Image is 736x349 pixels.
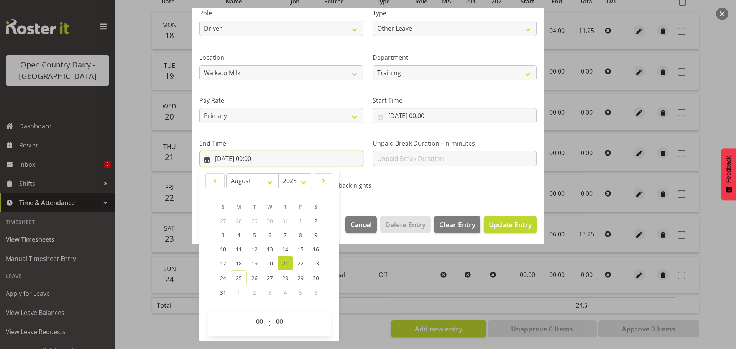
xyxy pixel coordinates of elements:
[251,217,258,224] span: 29
[268,231,271,239] span: 6
[284,203,287,210] span: T
[345,216,377,233] button: Cancel
[278,228,293,242] a: 7
[293,270,308,285] a: 29
[220,274,226,282] span: 24
[199,8,363,18] label: Role
[314,203,317,210] span: S
[222,231,225,239] span: 3
[253,203,256,210] span: T
[314,231,317,239] span: 9
[267,274,273,282] span: 27
[215,270,231,285] a: 24
[308,270,324,285] a: 30
[267,260,273,267] span: 20
[373,8,537,18] label: Type
[297,246,304,253] span: 15
[385,220,426,229] span: Delete Entry
[299,231,302,239] span: 8
[267,217,273,224] span: 30
[299,217,302,224] span: 1
[299,289,302,296] span: 5
[267,203,272,210] span: W
[373,139,537,148] label: Unpaid Break Duration - in minutes
[282,260,288,267] span: 21
[278,270,293,285] a: 28
[268,314,271,333] span: :
[236,217,242,224] span: 28
[297,274,304,282] span: 29
[308,228,324,242] a: 9
[251,274,258,282] span: 26
[262,228,278,242] a: 6
[373,108,537,123] input: Click to select...
[215,228,231,242] a: 3
[199,96,363,105] label: Pay Rate
[231,242,247,256] a: 11
[350,220,372,229] span: Cancel
[215,256,231,270] a: 17
[293,214,308,228] a: 1
[247,270,262,285] a: 26
[220,289,226,296] span: 31
[314,289,317,296] span: 6
[199,139,363,148] label: End Time
[373,151,537,166] input: Unpaid Break Duration
[313,274,319,282] span: 30
[251,246,258,253] span: 12
[231,256,247,270] a: 18
[282,274,288,282] span: 28
[293,256,308,270] a: 22
[313,246,319,253] span: 16
[313,260,319,267] span: 23
[278,242,293,256] a: 14
[247,256,262,270] a: 19
[262,256,278,270] a: 20
[231,228,247,242] a: 4
[262,242,278,256] a: 13
[247,228,262,242] a: 5
[308,214,324,228] a: 2
[284,289,287,296] span: 4
[220,217,226,224] span: 27
[262,270,278,285] a: 27
[236,246,242,253] span: 11
[484,216,537,233] button: Update Entry
[434,216,480,233] button: Clear Entry
[231,270,247,285] a: 25
[284,231,287,239] span: 7
[282,217,288,224] span: 31
[222,203,225,210] span: S
[237,231,240,239] span: 4
[725,156,732,183] span: Feedback
[373,53,537,62] label: Department
[380,216,430,233] button: Delete Entry
[199,53,363,62] label: Location
[215,285,231,300] a: 31
[439,220,475,229] span: Clear Entry
[322,182,371,189] span: Call back nights
[253,231,256,239] span: 5
[251,260,258,267] span: 19
[314,217,317,224] span: 2
[236,260,242,267] span: 18
[253,289,256,296] span: 2
[236,274,242,282] span: 25
[293,242,308,256] a: 15
[282,246,288,253] span: 14
[299,203,302,210] span: F
[293,228,308,242] a: 8
[215,242,231,256] a: 10
[489,220,532,229] span: Update Entry
[220,260,226,267] span: 17
[268,289,271,296] span: 3
[236,203,241,210] span: M
[297,260,304,267] span: 22
[267,246,273,253] span: 13
[237,289,240,296] span: 1
[220,246,226,253] span: 10
[308,256,324,270] a: 23
[373,96,537,105] label: Start Time
[721,148,736,200] button: Feedback - Show survey
[247,242,262,256] a: 12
